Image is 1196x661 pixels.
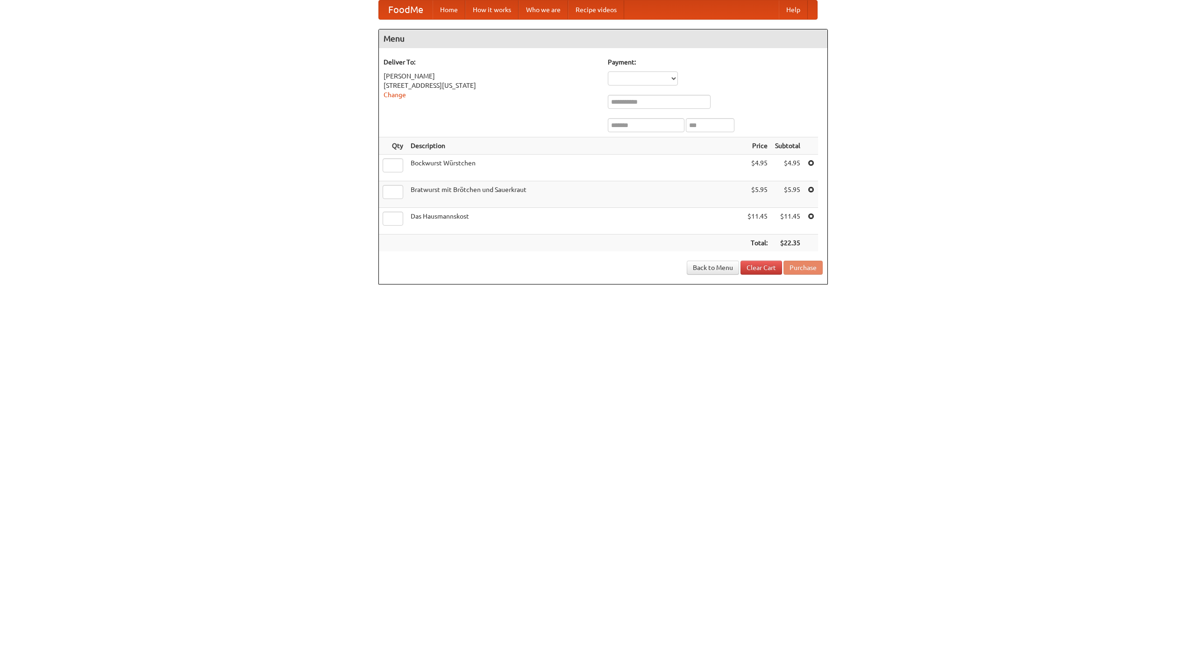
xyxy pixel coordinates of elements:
[407,155,744,181] td: Bockwurst Würstchen
[519,0,568,19] a: Who we are
[744,208,771,235] td: $11.45
[608,57,823,67] h5: Payment:
[384,57,598,67] h5: Deliver To:
[771,235,804,252] th: $22.35
[779,0,808,19] a: Help
[744,137,771,155] th: Price
[568,0,624,19] a: Recipe videos
[687,261,739,275] a: Back to Menu
[771,155,804,181] td: $4.95
[771,137,804,155] th: Subtotal
[744,235,771,252] th: Total:
[783,261,823,275] button: Purchase
[744,155,771,181] td: $4.95
[407,208,744,235] td: Das Hausmannskost
[771,181,804,208] td: $5.95
[384,71,598,81] div: [PERSON_NAME]
[744,181,771,208] td: $5.95
[407,137,744,155] th: Description
[379,0,433,19] a: FoodMe
[379,137,407,155] th: Qty
[740,261,782,275] a: Clear Cart
[771,208,804,235] td: $11.45
[384,91,406,99] a: Change
[407,181,744,208] td: Bratwurst mit Brötchen und Sauerkraut
[384,81,598,90] div: [STREET_ADDRESS][US_STATE]
[465,0,519,19] a: How it works
[433,0,465,19] a: Home
[379,29,827,48] h4: Menu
